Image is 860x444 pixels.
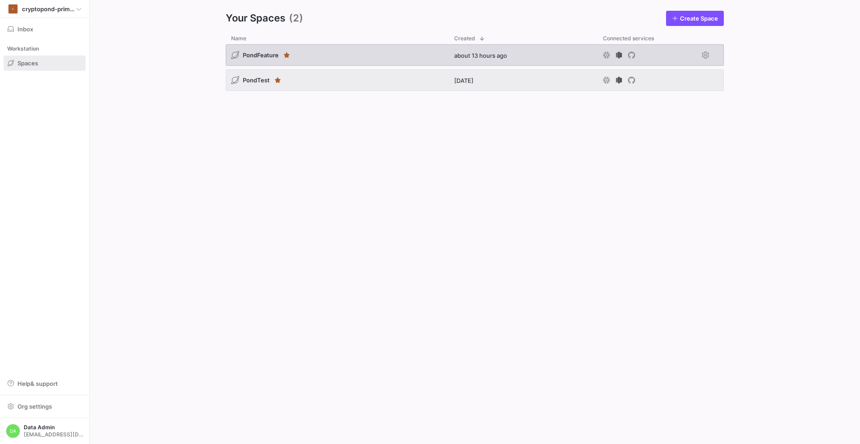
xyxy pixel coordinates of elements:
span: Spaces [17,60,38,67]
span: Help & support [17,380,58,387]
span: Data Admin [24,424,83,431]
div: Press SPACE to select this row. [226,69,724,94]
span: cryptopond-primary [22,5,76,13]
span: Org settings [17,403,52,410]
span: [EMAIL_ADDRESS][DOMAIN_NAME] [24,431,83,438]
span: Name [231,35,246,42]
span: Inbox [17,26,33,33]
button: Org settings [4,399,86,414]
div: C [9,4,17,13]
a: Create Space [666,11,724,26]
span: (2) [289,11,303,26]
a: Org settings [4,404,86,411]
span: Connected services [603,35,654,42]
button: DAData Admin[EMAIL_ADDRESS][DOMAIN_NAME] [4,422,86,440]
a: Spaces [4,55,86,71]
span: PondTest [243,77,270,84]
div: Workstation [4,42,86,55]
div: DA [6,424,20,438]
span: Created [454,35,475,42]
span: Your Spaces [226,11,285,26]
button: Help& support [4,376,86,391]
span: [DATE] [454,77,473,84]
button: Inbox [4,21,86,37]
div: Press SPACE to select this row. [226,44,724,69]
span: Create Space [680,15,718,22]
span: PondFeature [243,51,279,59]
span: about 13 hours ago [454,52,507,59]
